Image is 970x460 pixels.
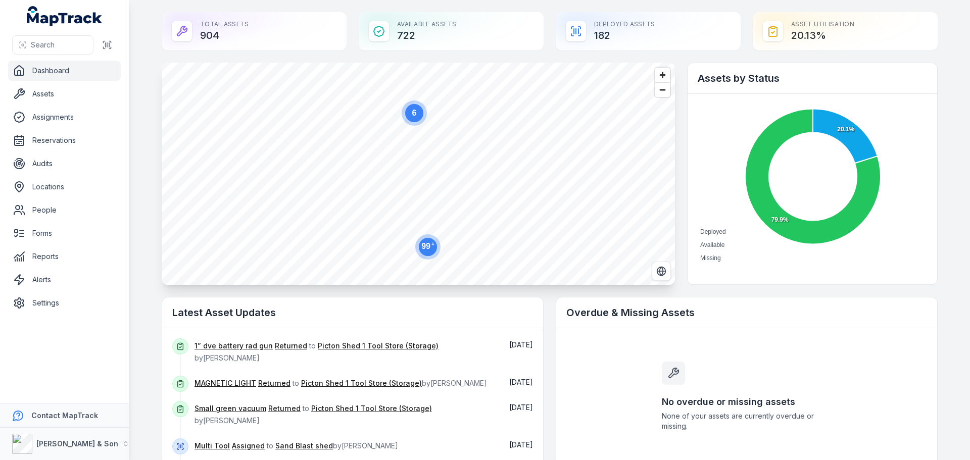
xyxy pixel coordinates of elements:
[698,71,927,85] h2: Assets by Status
[31,411,98,420] strong: Contact MapTrack
[509,440,533,449] span: [DATE]
[162,63,675,285] canvas: Map
[509,403,533,412] span: [DATE]
[700,241,724,248] span: Available
[662,395,832,409] h3: No overdue or missing assets
[12,35,93,55] button: Search
[655,68,670,82] button: Zoom in
[258,378,290,388] a: Returned
[8,270,121,290] a: Alerts
[311,403,432,414] a: Picton Shed 1 Tool Store (Storage)
[509,403,533,412] time: 12/08/2025, 6:10:48 am
[172,305,533,320] h2: Latest Asset Updates
[8,61,121,81] a: Dashboard
[8,200,121,220] a: People
[509,378,533,386] span: [DATE]
[662,411,832,431] span: None of your assets are currently overdue or missing.
[509,340,533,349] span: [DATE]
[31,40,55,50] span: Search
[232,441,265,451] a: Assigned
[652,262,671,281] button: Switch to Satellite View
[195,341,439,362] span: to by [PERSON_NAME]
[268,403,301,414] a: Returned
[195,441,230,451] a: Multi Tool
[8,154,121,174] a: Audits
[8,177,121,197] a: Locations
[318,341,439,351] a: Picton Shed 1 Tool Store (Storage)
[275,341,307,351] a: Returned
[195,404,432,425] span: to by [PERSON_NAME]
[195,403,266,414] a: Small green vacuum
[195,379,487,387] span: to by [PERSON_NAME]
[8,293,121,313] a: Settings
[275,441,333,451] a: Sand Blast shed
[700,254,721,262] span: Missing
[700,228,726,235] span: Deployed
[431,241,434,247] tspan: +
[8,130,121,150] a: Reservations
[655,82,670,97] button: Zoom out
[195,341,273,351] a: 1” dve battery rad gun
[421,241,434,250] text: 99
[8,246,121,267] a: Reports
[412,109,417,117] text: 6
[195,378,256,388] a: MAGNETIC LIGHT
[509,340,533,349] time: 12/08/2025, 6:12:07 am
[8,84,121,104] a: Assets
[301,378,422,388] a: Picton Shed 1 Tool Store (Storage)
[566,305,927,320] h2: Overdue & Missing Assets
[8,223,121,243] a: Forms
[8,107,121,127] a: Assignments
[27,6,103,26] a: MapTrack
[195,441,398,450] span: to by [PERSON_NAME]
[509,440,533,449] time: 11/08/2025, 4:16:57 pm
[36,439,118,448] strong: [PERSON_NAME] & Son
[509,378,533,386] time: 12/08/2025, 6:11:24 am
